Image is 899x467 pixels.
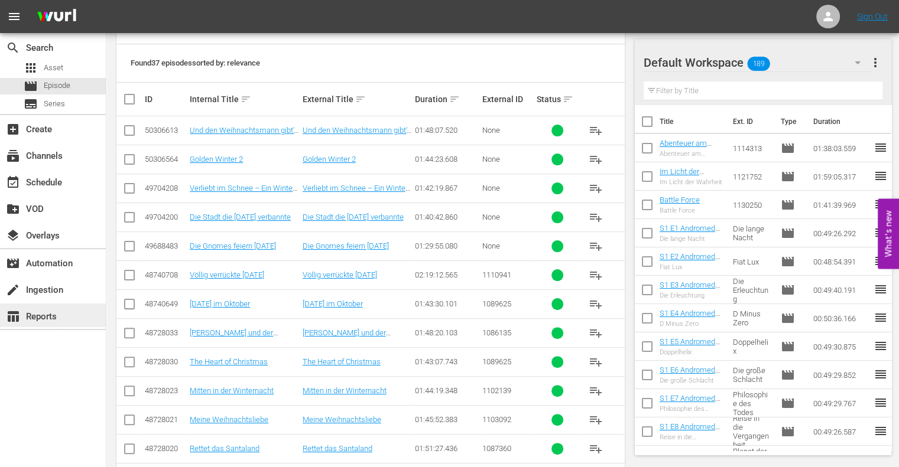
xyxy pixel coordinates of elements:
div: Duration [415,92,479,106]
a: Mitten in der Winternacht [303,386,387,395]
span: Automation [6,256,20,270]
td: Doppelhelix [728,332,775,361]
span: Search [6,41,20,55]
span: Overlays [6,228,20,243]
a: [DATE] im Oktober [303,299,363,308]
span: Found 37 episodes sorted by: relevance [131,58,260,67]
td: 01:59:05.317 [809,162,874,191]
button: playlist_add [582,377,610,405]
div: Default Workspace [644,46,872,79]
div: 01:43:30.101 [415,299,479,308]
td: 1114313 [728,134,775,162]
span: 1110941 [482,270,511,279]
span: Episode [781,283,795,297]
a: Abenteuer am Flussufer [660,139,712,156]
span: Episode [781,169,795,184]
span: playlist_add [589,181,603,195]
a: S1 E8 Andromeda (FSK12) [660,422,720,440]
span: playlist_add [589,210,603,224]
span: reorder [874,396,888,410]
div: Die große Schlacht [660,377,723,384]
div: Fiat Lux [660,263,723,271]
button: Open Feedback Widget [878,198,899,269]
button: more_vert [868,48,882,77]
div: None [482,126,533,135]
a: Völlig verrückte [DATE] [303,270,377,279]
div: Philosophie des Todes [660,405,723,413]
td: 00:49:30.875 [809,332,874,361]
th: Duration [806,105,877,138]
span: Episode [781,198,795,212]
div: 01:48:20.103 [415,328,479,337]
div: External ID [482,94,533,104]
a: Golden Winter 2 [190,155,243,164]
td: Fiat Lux [728,247,775,276]
button: playlist_add [582,232,610,260]
a: Im Licht der Wahrheit [660,167,704,185]
div: 01:40:42.860 [415,213,479,221]
span: playlist_add [589,384,603,398]
span: sort [449,94,460,104]
div: None [482,155,533,164]
span: more_vert [868,55,882,70]
div: 01:45:52.383 [415,415,479,424]
div: 49704200 [145,213,186,221]
div: 01:44:23.608 [415,155,479,164]
span: 189 [747,51,770,76]
button: playlist_add [582,290,610,318]
div: Internal Title [190,92,298,106]
span: Create [6,122,20,136]
td: 00:49:26.587 [809,417,874,446]
div: None [482,184,533,192]
span: Episode [44,80,70,92]
span: Asset [24,61,38,75]
span: reorder [874,226,888,240]
a: Die Stadt die [DATE] verbannte [190,213,291,221]
td: Die lange Nacht [728,219,775,247]
span: Episode [781,141,795,155]
span: playlist_add [589,413,603,427]
div: Die Erleuchtung [660,292,723,299]
a: S1 E5 Andromeda (FSK12) [660,337,720,355]
a: Meine Weihnachtsliebe [190,415,268,424]
span: menu [7,9,21,24]
span: reorder [874,424,888,438]
span: Episode [781,254,795,269]
span: Channels [6,149,20,163]
a: Rettet das Santaland [190,444,259,453]
div: 01:42:19.867 [415,184,479,192]
a: Und den Weihnachtsmann gibt's doch! [303,126,411,143]
span: Series [24,97,38,111]
td: 01:41:39.969 [809,191,874,219]
div: 01:43:07.743 [415,357,479,366]
td: 1121752 [728,162,775,191]
span: sort [563,94,573,104]
span: reorder [874,141,888,155]
td: Philosophie des Todes [728,389,775,417]
a: Battle Force [660,195,700,204]
td: Die Erleuchtung [728,276,775,304]
td: Reise in die Vergangenheit [728,417,775,446]
span: sort [355,94,366,104]
span: Episode [781,396,795,410]
span: playlist_add [589,152,603,166]
span: playlist_add [589,268,603,282]
td: 00:49:29.852 [809,361,874,389]
a: S1 E2 Andromeda (FSK12) [660,252,720,270]
a: Meine Weihnachtsliebe [303,415,381,424]
a: [PERSON_NAME] und der traurige Mann [303,328,391,346]
td: 00:49:29.767 [809,389,874,417]
a: Rettet das Santaland [303,444,372,453]
div: 49704208 [145,184,186,192]
span: 1102139 [482,386,511,395]
div: Doppelhelix [660,348,723,356]
span: Schedule [6,175,20,190]
th: Ext. ID [726,105,773,138]
span: playlist_add [589,297,603,311]
span: reorder [874,282,888,296]
span: Ingestion [6,283,20,297]
div: 01:44:19.348 [415,386,479,395]
td: 1130250 [728,191,775,219]
span: sort [241,94,251,104]
span: 1089625 [482,299,511,308]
